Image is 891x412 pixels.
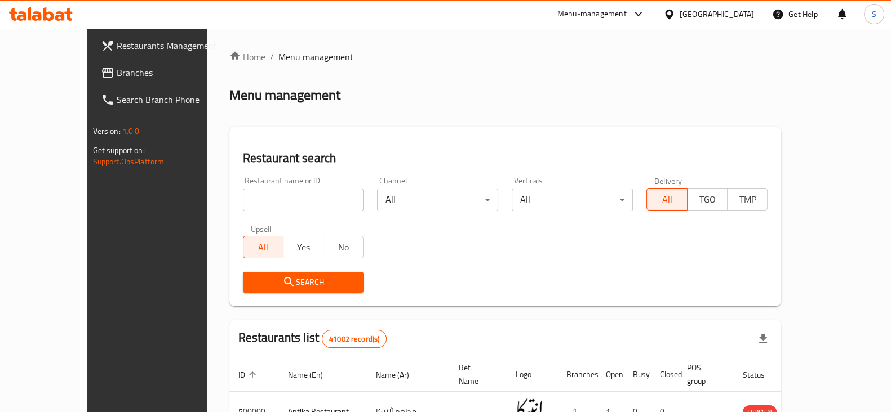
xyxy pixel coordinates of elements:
[646,188,687,211] button: All
[243,272,364,293] button: Search
[680,8,754,20] div: [GEOGRAPHIC_DATA]
[687,361,720,388] span: POS group
[243,236,283,258] button: All
[251,225,272,232] label: Upsell
[270,50,274,64] li: /
[507,357,557,392] th: Logo
[238,329,387,348] h2: Restaurants list
[92,59,236,86] a: Branches
[732,191,763,208] span: TMP
[328,239,359,256] span: No
[288,368,338,382] span: Name (En)
[248,239,279,256] span: All
[323,236,364,258] button: No
[229,50,265,64] a: Home
[92,32,236,59] a: Restaurants Management
[872,8,876,20] span: S
[283,236,323,258] button: Yes
[687,188,728,211] button: TGO
[238,368,260,382] span: ID
[229,50,782,64] nav: breadcrumb
[93,143,145,158] span: Get support on:
[243,189,364,211] input: Search for restaurant name or ID..
[322,334,386,344] span: 41002 record(s)
[117,39,227,52] span: Restaurants Management
[459,361,493,388] span: Ref. Name
[651,357,678,392] th: Closed
[93,154,165,169] a: Support.OpsPlatform
[117,66,227,79] span: Branches
[93,124,121,138] span: Version:
[92,86,236,113] a: Search Branch Phone
[512,189,633,211] div: All
[597,357,624,392] th: Open
[557,357,597,392] th: Branches
[229,86,340,104] h2: Menu management
[654,177,682,185] label: Delivery
[651,191,682,208] span: All
[743,368,779,382] span: Status
[252,275,355,289] span: Search
[278,50,353,64] span: Menu management
[322,330,387,348] div: Total records count
[376,368,424,382] span: Name (Ar)
[750,325,777,352] div: Export file
[117,93,227,106] span: Search Branch Phone
[377,189,498,211] div: All
[692,191,723,208] span: TGO
[727,188,768,211] button: TMP
[624,357,651,392] th: Busy
[288,239,319,256] span: Yes
[243,150,768,167] h2: Restaurant search
[122,124,140,138] span: 1.0.0
[557,7,627,21] div: Menu-management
